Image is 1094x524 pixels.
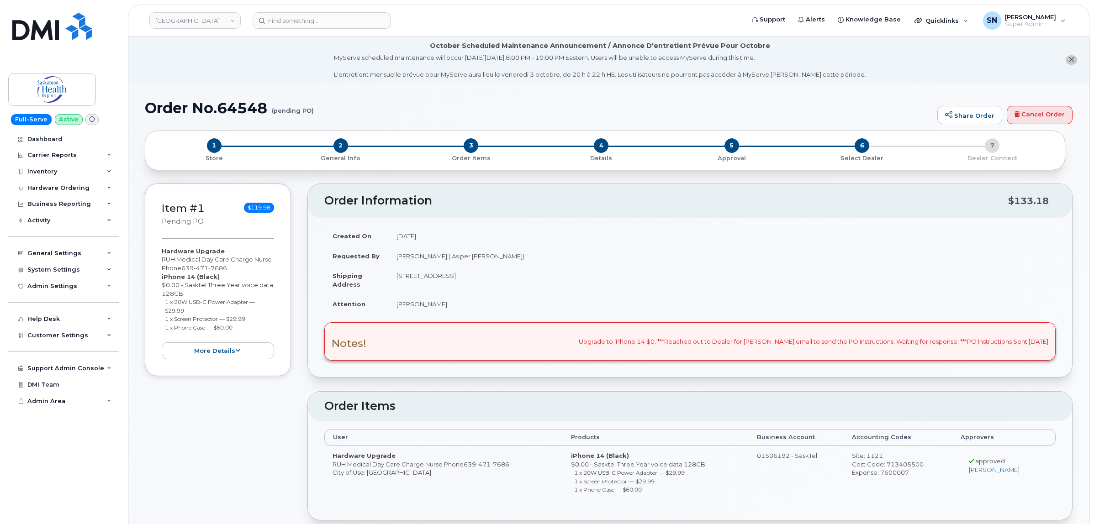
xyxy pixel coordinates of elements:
[165,315,245,322] small: 1 x Screen Protector — $29.99
[937,106,1002,124] a: Share Order
[244,203,274,213] span: $119.98
[156,154,272,162] p: Store
[852,451,944,460] div: Site: 1121
[194,264,208,272] span: 471
[1054,484,1087,517] iframe: Messenger Launcher
[388,246,1056,266] td: [PERSON_NAME] ( As per [PERSON_NAME])
[594,138,608,153] span: 4
[165,299,255,314] small: 1 x 20W USB-C Power Adapter — $29.99
[969,466,1020,473] a: [PERSON_NAME]
[333,452,396,459] strong: Hardware Upgrade
[333,138,348,153] span: 2
[491,461,509,468] span: 7686
[749,445,843,503] td: 01506192 - SaskTel
[406,153,536,162] a: 3 Order Items
[574,486,642,493] small: 1 x Phone Case — $60.00
[162,247,225,255] strong: Hardware Upgrade
[1007,106,1073,124] a: Cancel Order
[324,429,563,445] th: User
[855,138,869,153] span: 6
[324,445,563,503] td: RUH Medical Day Care Charge Nurse Phone City of Use: [GEOGRAPHIC_DATA]
[574,478,655,485] small: 1 x Screen Protector — $29.99
[410,154,533,162] p: Order Items
[574,469,685,476] small: 1 x 20W USB-C Power Adapter — $29.99
[333,252,380,260] strong: Requested By
[333,272,362,288] strong: Shipping Address
[388,294,1056,314] td: [PERSON_NAME]
[464,461,509,468] span: 639
[162,273,220,280] strong: iPhone 14 (Black)
[165,324,233,331] small: 1 x Phone Case — $60.00
[724,138,739,153] span: 5
[162,202,205,215] a: Item #1
[153,153,275,162] a: 1 Store
[666,153,797,162] a: 5 Approval
[800,154,923,162] p: Select Dealer
[852,468,944,477] div: Expense: 7600007
[324,194,1008,207] h2: Order Information
[797,153,927,162] a: 6 Select Dealer
[324,400,1056,413] h2: Order Items
[571,452,629,459] strong: iPhone 14 (Black)
[670,154,793,162] p: Approval
[145,100,933,116] h1: Order No.64548
[952,429,1056,445] th: Approvers
[540,154,663,162] p: Details
[464,138,478,153] span: 3
[749,429,843,445] th: Business Account
[388,226,1056,246] td: [DATE]
[563,429,749,445] th: Products
[1066,55,1077,65] button: close notification
[279,154,402,162] p: General Info
[333,232,371,240] strong: Created On
[334,53,866,79] div: MyServe scheduled maintenance will occur [DATE][DATE] 8:00 PM - 10:00 PM Eastern. Users will be u...
[275,153,406,162] a: 2 General Info
[975,457,1005,465] span: approved
[324,322,1056,361] div: Upgrade to iPhone 14 $0. ***Reached out to Dealer for [PERSON_NAME] email to send the PO Instruct...
[333,300,365,308] strong: Attention
[1008,192,1049,210] div: $133.18
[852,460,944,469] div: Cost Code: 713405500
[162,217,204,225] small: pending PO
[536,153,666,162] a: 4 Details
[162,342,274,359] button: more details
[563,445,749,503] td: $0.00 - Sasktel Three Year voice data 128GB
[208,264,227,272] span: 7686
[272,100,314,114] small: (pending PO)
[430,41,770,51] div: October Scheduled Maintenance Announcement / Annonce D'entretient Prévue Pour Octobre
[162,247,274,359] div: RUH Medical Day Care Charge Nurse Phone $0.00 - Sasktel Three Year voice data 128GB
[207,138,222,153] span: 1
[844,429,952,445] th: Accounting Codes
[476,461,491,468] span: 471
[332,338,366,349] h3: Notes!
[388,266,1056,294] td: [STREET_ADDRESS]
[181,264,227,272] span: 639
